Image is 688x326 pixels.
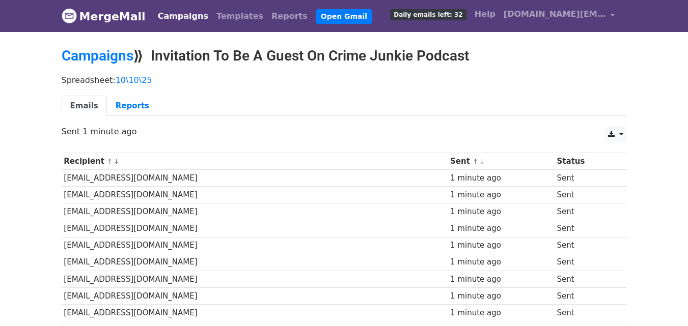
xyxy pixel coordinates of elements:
a: 10\10\25 [116,75,152,85]
td: Sent [555,203,617,220]
th: Status [555,153,617,170]
td: [EMAIL_ADDRESS][DOMAIN_NAME] [62,220,448,237]
div: 1 minute ago [450,274,552,285]
td: Sent [555,237,617,254]
a: ↑ [473,158,478,165]
td: Sent [555,220,617,237]
a: Campaigns [62,47,133,64]
td: Sent [555,254,617,271]
th: Sent [448,153,554,170]
a: Daily emails left: 32 [386,4,470,24]
td: [EMAIL_ADDRESS][DOMAIN_NAME] [62,287,448,304]
td: [EMAIL_ADDRESS][DOMAIN_NAME] [62,203,448,220]
a: Emails [62,96,107,116]
div: 1 minute ago [450,189,552,201]
td: Sent [555,287,617,304]
div: 1 minute ago [450,307,552,319]
span: Daily emails left: 32 [390,9,466,20]
a: ↓ [479,158,485,165]
a: Reports [107,96,158,116]
td: [EMAIL_ADDRESS][DOMAIN_NAME] [62,170,448,187]
div: 1 minute ago [450,240,552,251]
td: [EMAIL_ADDRESS][DOMAIN_NAME] [62,304,448,321]
div: 1 minute ago [450,256,552,268]
td: Sent [555,187,617,203]
a: ↑ [107,158,113,165]
a: [DOMAIN_NAME][EMAIL_ADDRESS][DOMAIN_NAME] [500,4,619,28]
img: MergeMail logo [62,8,77,23]
td: Sent [555,271,617,287]
a: Campaigns [154,6,212,26]
td: [EMAIL_ADDRESS][DOMAIN_NAME] [62,237,448,254]
td: [EMAIL_ADDRESS][DOMAIN_NAME] [62,254,448,271]
a: Templates [212,6,267,26]
a: ↓ [114,158,119,165]
td: Sent [555,304,617,321]
div: 1 minute ago [450,172,552,184]
td: [EMAIL_ADDRESS][DOMAIN_NAME] [62,187,448,203]
a: Open Gmail [316,9,372,24]
h2: ⟫ Invitation To Be A Guest On Crime Junkie Podcast [62,47,627,65]
th: Recipient [62,153,448,170]
div: 1 minute ago [450,206,552,218]
a: Reports [267,6,312,26]
div: 1 minute ago [450,223,552,234]
a: MergeMail [62,6,146,27]
p: Spreadsheet: [62,75,627,85]
div: 1 minute ago [450,290,552,302]
p: Sent 1 minute ago [62,126,627,137]
td: Sent [555,170,617,187]
td: [EMAIL_ADDRESS][DOMAIN_NAME] [62,271,448,287]
a: Help [471,4,500,24]
span: [DOMAIN_NAME][EMAIL_ADDRESS][DOMAIN_NAME] [504,8,606,20]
